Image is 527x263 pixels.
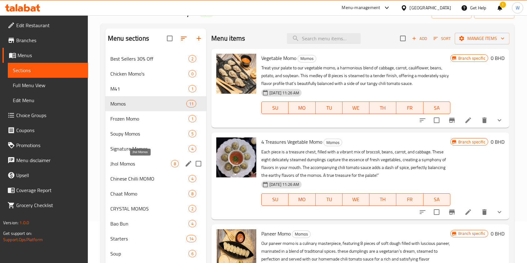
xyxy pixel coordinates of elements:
button: SU [261,102,289,114]
span: TU [318,103,340,112]
a: Edit menu item [464,117,472,124]
h6: 0 BHD [491,137,504,146]
span: 0 [189,71,196,77]
button: sort-choices [415,113,430,128]
div: Bao Bun4 [105,216,206,231]
span: Full Menu View [13,82,83,89]
span: Momos [298,55,316,62]
span: Menu disclaimer [16,156,83,164]
span: Choice Groups [16,112,83,119]
div: Chinese Chilli MOMO [110,175,188,182]
button: show more [492,205,507,220]
span: Promotions [16,141,83,149]
h2: Menu items [211,34,245,43]
span: 1 [189,116,196,122]
span: Vegetable Momo [261,53,296,63]
div: items [188,85,196,92]
div: items [171,160,179,167]
div: items [188,205,196,212]
button: WE [343,102,369,114]
input: search [287,33,361,44]
button: SU [261,193,289,206]
p: Each piece is a treasure chest, filled with a vibrant mix of broccoli, beans, carrot, and cabbage... [261,148,450,179]
div: items [188,145,196,152]
span: SA [426,103,448,112]
span: Edit Menu [13,97,83,104]
span: Bao Bun [110,220,188,227]
a: Promotions [3,138,88,153]
span: TH [372,103,394,112]
button: delete [477,113,492,128]
div: Starters14 [105,231,206,246]
span: 11 [187,101,196,107]
a: Menu disclaimer [3,153,88,168]
div: items [188,115,196,122]
span: export [479,9,509,17]
div: Soup6 [105,246,206,261]
span: Paneer Momo [261,229,291,238]
span: Sort items [429,34,455,43]
span: Jhol Momos [110,160,171,167]
div: Momos [298,55,316,62]
svg: Show Choices [496,208,503,216]
a: Choice Groups [3,108,88,123]
span: [DATE] 11:26 AM [267,90,302,96]
span: Branch specific [456,231,488,236]
button: WE [343,193,369,206]
div: Best Sellers 30% Off2 [105,51,206,66]
span: Menus [18,52,83,59]
span: Momos [324,139,342,146]
span: MO [291,195,313,204]
span: Upsell [16,171,83,179]
div: items [188,55,196,62]
button: Add [409,34,429,43]
div: items [188,190,196,197]
span: Coverage Report [16,186,83,194]
a: Upsell [3,168,88,183]
span: Soupy Momos [110,130,188,137]
a: Sections [8,63,88,78]
span: 2 [189,206,196,212]
button: sort-choices [415,205,430,220]
span: Starters [110,235,186,242]
span: Chaat Momo [110,190,188,197]
span: 4 [189,146,196,152]
button: delete [477,205,492,220]
span: 4 [189,221,196,227]
button: TH [369,193,396,206]
span: 6 [189,251,196,257]
span: Sections [13,67,83,74]
button: show more [492,113,507,128]
span: Best Sellers 30% Off [110,55,188,62]
span: Add item [409,34,429,43]
div: Momos11 [105,96,206,111]
span: Add [411,35,428,42]
span: import [437,9,467,17]
div: Momos [292,231,311,238]
a: Grocery Checklist [3,198,88,213]
span: Get support on: [3,229,32,237]
div: Signature Momos [110,145,188,152]
a: Coverage Report [3,183,88,198]
span: Sort [434,35,451,42]
span: Momos [110,100,186,107]
div: items [188,220,196,227]
a: Edit menu item [464,208,472,216]
span: 1 [189,86,196,92]
a: Edit Menu [8,93,88,108]
button: Branch-specific-item [444,205,459,220]
button: Branch-specific-item [444,113,459,128]
span: WE [345,103,367,112]
span: CRYSTAL MOMOS [110,205,188,212]
button: MO [289,102,315,114]
span: SU [264,195,286,204]
a: Coupons [3,123,88,138]
button: edit [184,159,193,168]
div: M41 [110,85,188,92]
span: TH [372,195,394,204]
div: Momos [324,139,342,146]
span: W [516,4,519,11]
